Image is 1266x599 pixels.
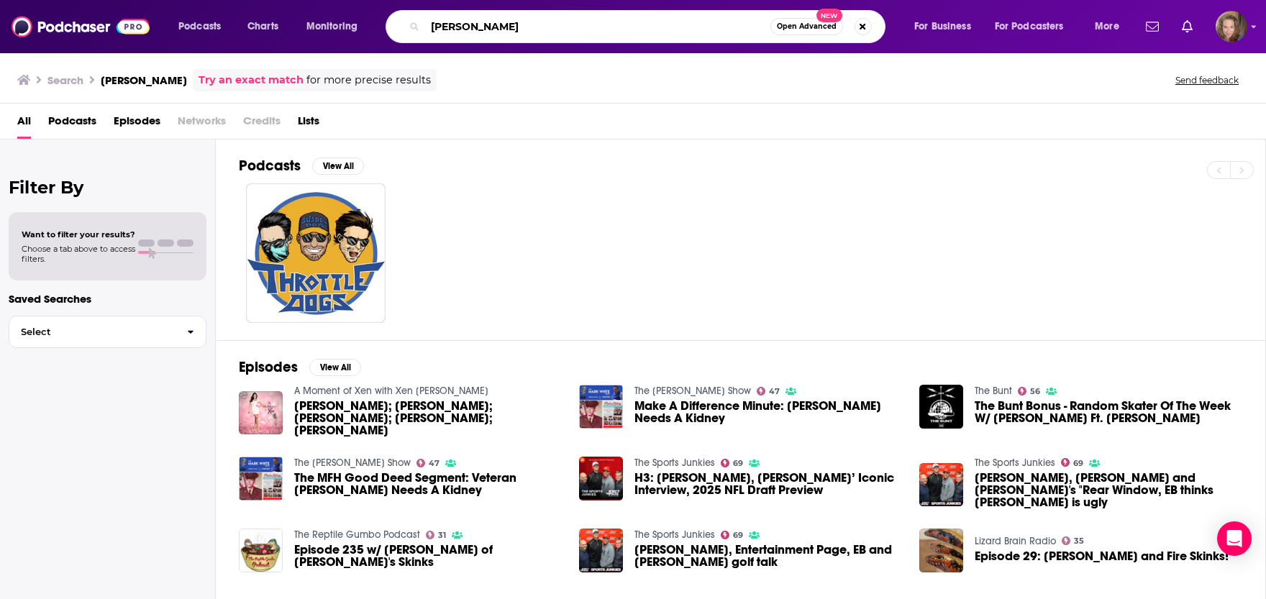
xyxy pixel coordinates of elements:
h3: [PERSON_NAME] [101,73,187,87]
a: Episode 235 w/ Richard Valdez of Dezie's Skinks [294,544,562,568]
button: Select [9,316,206,348]
button: Show profile menu [1216,11,1247,42]
span: Networks [178,109,226,139]
span: Open Advanced [777,23,837,30]
button: View All [312,157,364,175]
h2: Filter By [9,177,206,198]
a: Show notifications dropdown [1140,14,1165,39]
span: Charts [247,17,278,37]
button: open menu [985,15,1085,38]
span: More [1095,17,1119,37]
img: Dave Richard, Entertainment Page, EB and Valdez's golf talk [579,529,623,572]
a: 47 [757,387,780,395]
h2: Podcasts [239,157,301,175]
span: The Bunt Bonus - Random Skater Of The Week W/ [PERSON_NAME] Ft. [PERSON_NAME] [975,400,1242,424]
img: Podchaser - Follow, Share and Rate Podcasts [12,13,150,40]
span: Podcasts [178,17,221,37]
a: 56 [1018,387,1041,395]
a: The Bunt [975,385,1012,397]
div: Search podcasts, credits, & more... [399,10,899,43]
span: [PERSON_NAME], Entertainment Page, EB and [PERSON_NAME] golf talk [634,544,902,568]
p: Saved Searches [9,292,206,306]
h2: Episodes [239,358,298,376]
a: A Moment of Xen with Xen Sams [294,385,488,397]
a: The Reptile Gumbo Podcast [294,529,420,541]
input: Search podcasts, credits, & more... [425,15,770,38]
span: Select [9,327,176,337]
span: for more precise results [306,72,431,88]
span: 56 [1030,388,1040,395]
a: Make A Difference Minute: Richard Valdez Needs A Kidney [634,400,902,424]
span: 35 [1074,538,1084,544]
a: PodcastsView All [239,157,364,175]
a: The Mark White Show [634,385,751,397]
span: Logged in as smcclure267 [1216,11,1247,42]
a: The Sports Junkies [975,457,1055,469]
span: 47 [429,460,440,467]
div: Open Intercom Messenger [1217,521,1252,556]
img: The Bunt Bonus - Random Skater Of The Week W/ Davis Torgerson Ft. Richie Valdez [919,385,963,429]
span: Want to filter your results? [22,229,135,239]
span: Monitoring [306,17,358,37]
a: Raif Derrazi; Bozena Rezab; Rich Valdez; Shahal Khan; Hirander Misra [294,400,562,436]
a: 35 [1062,536,1085,545]
a: 31 [426,531,447,539]
img: Dave Richard, Valdez and Drab's "Rear Window, EB thinks Frederick is ugly [919,463,963,507]
button: Open AdvancedNew [770,18,843,35]
span: Episodes [114,109,160,139]
a: Lizard Brain Radio [975,535,1056,547]
a: 69 [721,459,744,467]
span: Episode 29: [PERSON_NAME] and Fire Skinks! [975,550,1229,562]
a: H3: Dave Richard, Valdez’ Iconic Interview, 2025 NFL Draft Preview [579,457,623,500]
a: The Sports Junkies [634,457,715,469]
button: Send feedback [1171,74,1243,86]
span: 31 [438,532,446,539]
button: open menu [904,15,989,38]
span: 69 [1073,460,1083,467]
span: Episode 235 w/ [PERSON_NAME] of [PERSON_NAME]'s Skinks [294,544,562,568]
span: H3: [PERSON_NAME], [PERSON_NAME]’ Iconic Interview, 2025 NFL Draft Preview [634,472,902,496]
a: The Bunt Bonus - Random Skater Of The Week W/ Davis Torgerson Ft. Richie Valdez [975,400,1242,424]
img: User Profile [1216,11,1247,42]
span: 69 [733,460,743,467]
span: All [17,109,31,139]
h3: Search [47,73,83,87]
span: 69 [733,532,743,539]
a: Dave Richard, Entertainment Page, EB and Valdez's golf talk [634,544,902,568]
img: Make A Difference Minute: Richard Valdez Needs A Kidney [579,385,623,429]
img: The MFH Good Deed Segment: Veteran Richard Valdez Needs A Kidney [239,457,283,500]
a: Raif Derrazi; Bozena Rezab; Rich Valdez; Shahal Khan; Hirander Misra [239,391,283,435]
span: [PERSON_NAME], [PERSON_NAME] and [PERSON_NAME]'s "Rear Window, EB thinks [PERSON_NAME] is ugly [975,472,1242,508]
a: The Sports Junkies [634,529,715,541]
span: For Podcasters [995,17,1064,37]
span: New [816,9,842,22]
span: For Business [914,17,971,37]
img: Episode 235 w/ Richard Valdez of Dezie's Skinks [239,529,283,572]
a: The MFH Good Deed Segment: Veteran Richard Valdez Needs A Kidney [294,472,562,496]
a: Try an exact match [199,72,304,88]
img: Episode 29: Richard Valdez and Fire Skinks! [919,529,963,572]
button: open menu [168,15,240,38]
a: Lists [298,109,319,139]
a: Show notifications dropdown [1176,14,1198,39]
a: 69 [721,531,744,539]
span: Credits [243,109,281,139]
span: The MFH Good Deed Segment: Veteran [PERSON_NAME] Needs A Kidney [294,472,562,496]
a: EpisodesView All [239,358,361,376]
button: View All [309,359,361,376]
a: Charts [238,15,287,38]
a: Podcasts [48,109,96,139]
a: The Mark White Show [294,457,411,469]
a: H3: Dave Richard, Valdez’ Iconic Interview, 2025 NFL Draft Preview [634,472,902,496]
span: [PERSON_NAME]; [PERSON_NAME]; [PERSON_NAME]; [PERSON_NAME]; [PERSON_NAME] [294,400,562,436]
